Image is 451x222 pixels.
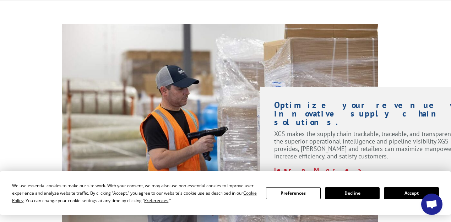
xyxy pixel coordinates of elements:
[274,166,363,174] a: Learn More >
[421,194,442,215] div: Open chat
[266,187,321,199] button: Preferences
[325,187,380,199] button: Decline
[144,197,168,204] span: Preferences
[12,182,257,204] div: We use essential cookies to make our site work. With your consent, we may also use non-essential ...
[384,187,439,199] button: Accept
